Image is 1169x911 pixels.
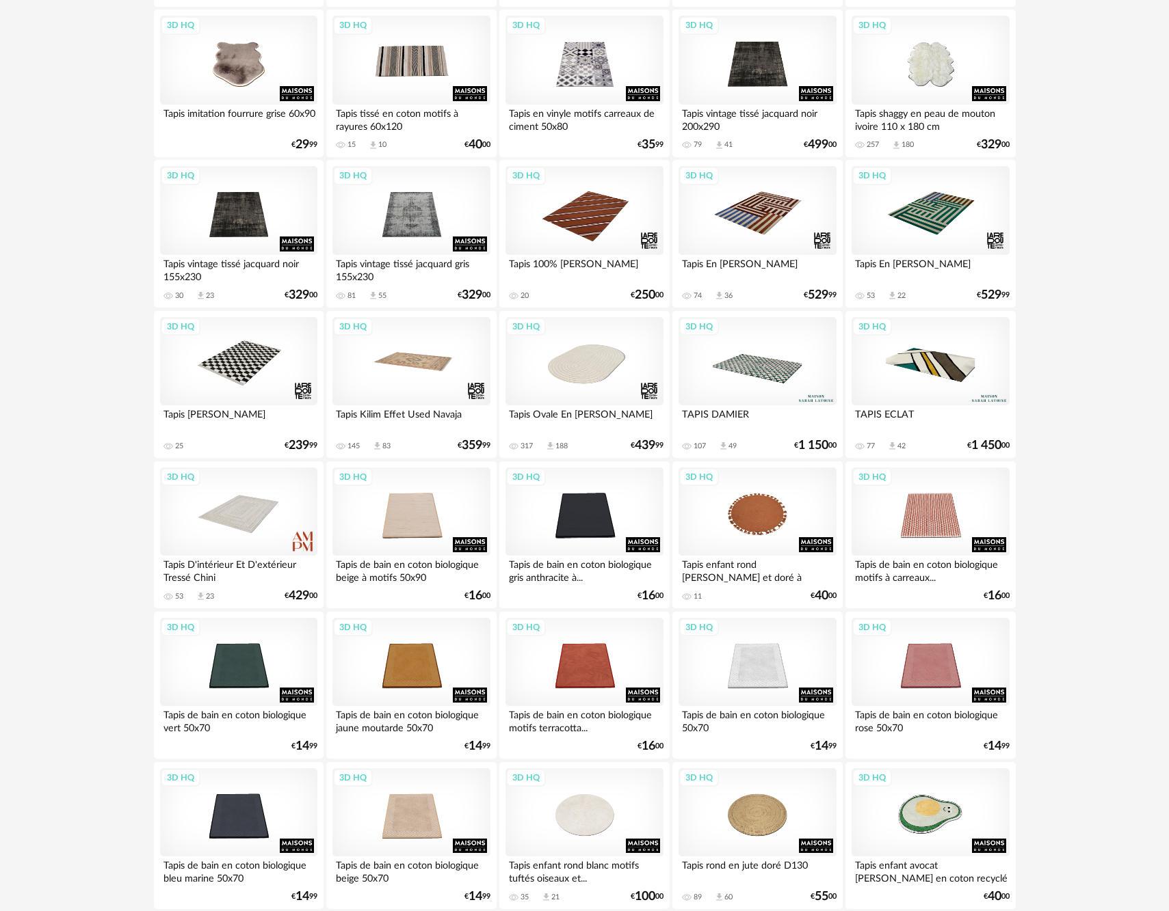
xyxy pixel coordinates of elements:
[326,762,496,910] a: 3D HQ Tapis de bain en coton biologique beige 50x70 €1499
[347,291,356,301] div: 81
[469,591,482,601] span: 16
[631,441,664,450] div: € 99
[988,591,1001,601] span: 16
[804,140,837,150] div: € 00
[458,441,490,450] div: € 99
[845,612,1015,759] a: 3D HQ Tapis de bain en coton biologique rose 50x70 €1499
[464,892,490,901] div: € 99
[804,290,837,300] div: € 99
[815,742,828,751] span: 14
[285,441,317,450] div: € 99
[326,10,496,157] a: 3D HQ Tapis tissé en coton motifs à rayures 60x120 15 Download icon 10 €4000
[679,556,836,583] div: Tapis enfant rond [PERSON_NAME] et doré à pompons D110
[161,318,200,336] div: 3D HQ
[462,441,482,450] span: 359
[555,441,568,451] div: 188
[160,405,317,433] div: Tapis [PERSON_NAME]
[728,441,737,451] div: 49
[154,612,324,759] a: 3D HQ Tapis de bain en coton biologique vert 50x70 €1499
[852,255,1009,282] div: Tapis En [PERSON_NAME]
[160,105,317,132] div: Tapis imitation fourrure grise 60x90
[378,291,386,301] div: 55
[160,556,317,583] div: Tapis D'intérieur Et D'extérieur Tressé Chini
[672,10,842,157] a: 3D HQ Tapis vintage tissé jacquard noir 200x290 79 Download icon 41 €49900
[811,742,837,751] div: € 99
[977,290,1010,300] div: € 99
[499,612,669,759] a: 3D HQ Tapis de bain en coton biologique motifs terracotta... €1600
[845,762,1015,910] a: 3D HQ Tapis enfant avocat [PERSON_NAME] en coton recyclé 92x116 €4000
[175,441,183,451] div: 25
[295,742,309,751] span: 14
[852,706,1009,733] div: Tapis de bain en coton biologique rose 50x70
[897,441,906,451] div: 42
[332,405,490,433] div: Tapis Kilim Effet Used Navaja
[458,290,490,300] div: € 00
[694,140,702,150] div: 79
[333,16,373,34] div: 3D HQ
[971,441,1001,450] span: 1 450
[499,762,669,910] a: 3D HQ Tapis enfant rond blanc motifs tuftés oiseaux et... 35 Download icon 21 €10000
[154,762,324,910] a: 3D HQ Tapis de bain en coton biologique bleu marine 50x70 €1499
[295,892,309,901] span: 14
[289,441,309,450] span: 239
[811,892,837,901] div: € 00
[679,618,719,636] div: 3D HQ
[333,468,373,486] div: 3D HQ
[285,591,317,601] div: € 00
[161,618,200,636] div: 3D HQ
[977,140,1010,150] div: € 00
[154,10,324,157] a: 3D HQ Tapis imitation fourrure grise 60x90 €2999
[506,167,546,185] div: 3D HQ
[852,105,1009,132] div: Tapis shaggy en peau de mouton ivoire 110 x 180 cm
[635,892,655,901] span: 100
[161,167,200,185] div: 3D HQ
[672,612,842,759] a: 3D HQ Tapis de bain en coton biologique 50x70 €1499
[289,290,309,300] span: 329
[196,290,206,301] span: Download icon
[679,167,719,185] div: 3D HQ
[505,556,663,583] div: Tapis de bain en coton biologique gris anthracite à...
[631,290,664,300] div: € 00
[161,16,200,34] div: 3D HQ
[867,140,879,150] div: 257
[326,160,496,308] a: 3D HQ Tapis vintage tissé jacquard gris 155x230 81 Download icon 55 €32900
[679,16,719,34] div: 3D HQ
[505,255,663,282] div: Tapis 100% [PERSON_NAME]
[196,591,206,601] span: Download icon
[811,591,837,601] div: € 00
[506,16,546,34] div: 3D HQ
[326,461,496,609] a: 3D HQ Tapis de bain en coton biologique beige à motifs 50x90 €1600
[714,140,724,150] span: Download icon
[326,612,496,759] a: 3D HQ Tapis de bain en coton biologique jaune moutarde 50x70 €1499
[679,405,836,433] div: TAPIS DAMIER
[464,742,490,751] div: € 99
[679,706,836,733] div: Tapis de bain en coton biologique 50x70
[672,461,842,609] a: 3D HQ Tapis enfant rond [PERSON_NAME] et doré à pompons D110 11 €4000
[852,618,892,636] div: 3D HQ
[469,892,482,901] span: 14
[679,318,719,336] div: 3D HQ
[332,255,490,282] div: Tapis vintage tissé jacquard gris 155x230
[679,255,836,282] div: Tapis En [PERSON_NAME]
[291,892,317,901] div: € 99
[981,140,1001,150] span: 329
[635,290,655,300] span: 250
[332,706,490,733] div: Tapis de bain en coton biologique jaune moutarde 50x70
[798,441,828,450] span: 1 150
[506,769,546,787] div: 3D HQ
[499,160,669,308] a: 3D HQ Tapis 100% [PERSON_NAME] 20 €25000
[368,140,378,150] span: Download icon
[160,706,317,733] div: Tapis de bain en coton biologique vert 50x70
[724,893,733,902] div: 60
[724,291,733,301] div: 36
[333,167,373,185] div: 3D HQ
[161,769,200,787] div: 3D HQ
[541,892,551,902] span: Download icon
[160,255,317,282] div: Tapis vintage tissé jacquard noir 155x230
[794,441,837,450] div: € 00
[967,441,1010,450] div: € 00
[694,592,702,601] div: 11
[499,10,669,157] a: 3D HQ Tapis en vinyle motifs carreaux de ciment 50x80 €3599
[332,105,490,132] div: Tapis tissé en coton motifs à rayures 60x120
[521,893,529,902] div: 35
